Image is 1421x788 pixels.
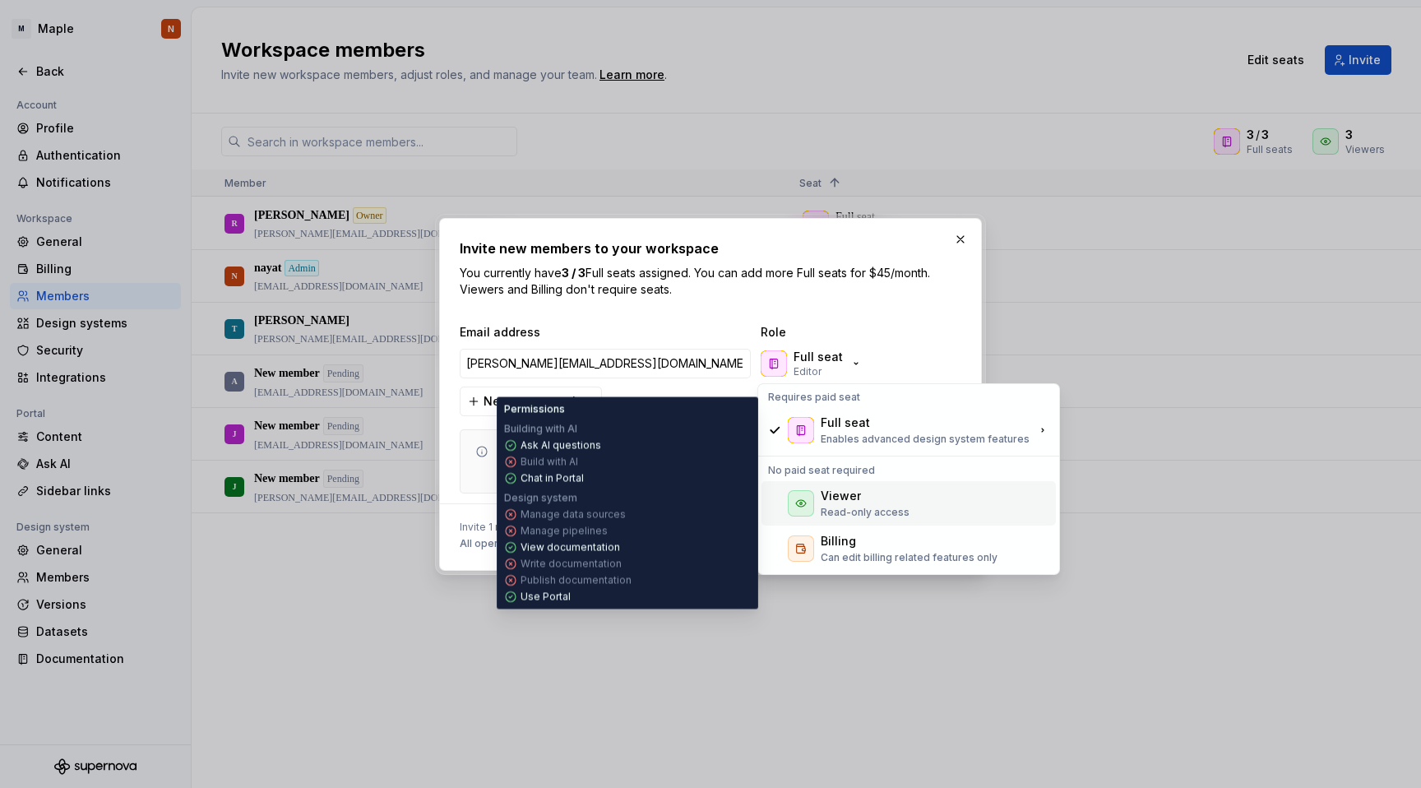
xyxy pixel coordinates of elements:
p: Can edit billing related features only [821,551,997,564]
div: Requires paid seat [761,387,1056,407]
p: Ask AI questions [521,439,601,452]
p: Chat in Portal [521,472,584,485]
span: Invite 1 member to: [460,521,661,534]
p: Build with AI [521,456,578,469]
div: No paid seat required [761,461,1056,480]
p: You currently have Full seats assigned. You can add more Full seats for $45/month. Viewers and Bi... [460,265,961,298]
button: Full seatEditor [757,347,869,380]
p: Manage data sources [521,508,626,521]
span: Email address [460,324,754,341]
span: New team member [484,393,591,410]
p: Read-only access [821,506,910,519]
span: All open design systems and projects [460,537,645,550]
b: 3 / 3 [562,266,586,280]
p: Design system [504,492,577,505]
h2: Invite new members to your workspace [460,239,961,258]
div: Full seat [821,415,870,431]
p: Publish documentation [521,574,632,587]
p: Use Portal [521,591,571,604]
p: View documentation [521,541,620,554]
p: Full seat [794,349,843,365]
div: Viewer [821,488,861,504]
p: Building with AI [504,423,577,436]
span: Role [761,324,925,341]
div: Billing [821,533,856,549]
p: Enables advanced design system features [821,433,1030,446]
p: Editor [794,365,822,378]
p: Permissions [504,403,565,416]
p: Manage pipelines [521,525,608,538]
button: New team member [460,387,602,416]
p: Write documentation [521,558,622,571]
